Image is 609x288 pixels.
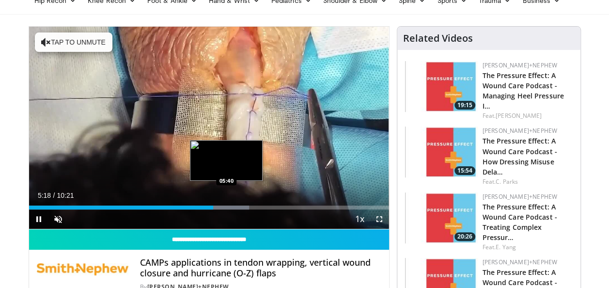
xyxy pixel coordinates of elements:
a: 19:15 [405,61,478,112]
a: [PERSON_NAME]+Nephew [483,258,557,266]
img: 60a7b2e5-50df-40c4-868a-521487974819.150x105_q85_crop-smart_upscale.jpg [405,61,478,112]
img: 5dccabbb-5219-43eb-ba82-333b4a767645.150x105_q85_crop-smart_upscale.jpg [405,192,478,243]
img: Smith+Nephew [37,257,128,281]
a: [PERSON_NAME] [496,112,542,120]
div: Feat. [483,112,573,120]
div: Feat. [483,177,573,186]
video-js: Video Player [29,27,389,229]
div: Progress Bar [29,206,389,209]
a: 15:54 [405,127,478,177]
span: 19:15 [454,101,475,110]
button: Unmute [48,209,68,229]
button: Pause [29,209,48,229]
span: 5:18 [38,192,51,199]
a: [PERSON_NAME]+Nephew [483,61,557,69]
a: The Pressure Effect: A Wound Care Podcast - Treating Complex Pressur… [483,202,557,242]
h4: Related Videos [403,32,473,44]
button: Playback Rate [350,209,370,229]
a: 20:26 [405,192,478,243]
a: The Pressure Effect: A Wound Care Podcast - Managing Heel Pressure I… [483,71,564,111]
div: Feat. [483,243,573,252]
span: 20:26 [454,232,475,241]
button: Tap to unmute [35,32,112,52]
a: E. Yang [496,243,516,251]
img: image.jpeg [190,140,263,181]
a: [PERSON_NAME]+Nephew [483,192,557,201]
img: 61e02083-5525-4adc-9284-c4ef5d0bd3c4.150x105_q85_crop-smart_upscale.jpg [405,127,478,177]
h4: CAMPs applications in tendon wrapping, vertical wound closure and hurricane (O-Z) flaps [140,257,381,278]
button: Fullscreen [370,209,389,229]
a: The Pressure Effect: A Wound Care Podcast - How Dressing Misuse Dela… [483,136,557,176]
span: / [53,192,55,199]
span: 15:54 [454,166,475,175]
a: [PERSON_NAME]+Nephew [483,127,557,135]
a: C. Parks [496,177,518,186]
span: 10:21 [57,192,74,199]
